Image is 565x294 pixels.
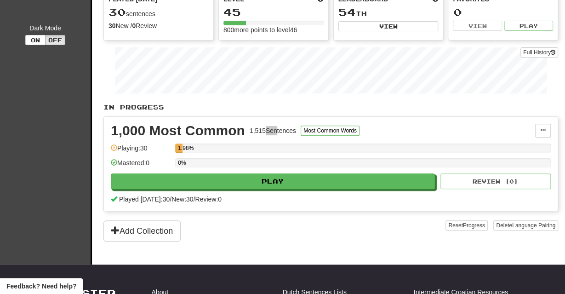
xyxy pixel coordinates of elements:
span: Progress [463,222,485,229]
span: Review: 0 [195,196,222,203]
div: 1,000 Most Common [111,124,245,138]
span: 30 [108,6,126,18]
button: ResetProgress [445,220,487,231]
button: Most Common Words [301,126,360,136]
a: Full History [520,47,558,58]
span: Played [DATE]: 30 [119,196,170,203]
span: 54 [338,6,356,18]
button: Play [504,21,553,31]
button: DeleteLanguage Pairing [493,220,558,231]
button: View [453,21,502,31]
div: 45 [223,6,324,18]
div: Mastered: 0 [111,158,171,173]
button: Add Collection [103,220,181,242]
div: 1,515 Sentences [250,126,296,135]
button: Off [45,35,65,45]
span: New: 30 [171,196,193,203]
div: sentences [108,6,209,18]
div: 1.98% [178,144,183,153]
button: On [25,35,46,45]
div: th [338,6,439,18]
p: In Progress [103,103,558,112]
button: Play [111,173,435,189]
div: New / Review [108,21,209,30]
div: Dark Mode [7,23,84,33]
span: / [170,196,171,203]
div: 0 [453,6,553,18]
strong: 0 [132,22,136,29]
span: Open feedback widget [6,282,76,291]
strong: 30 [108,22,116,29]
button: Review (0) [440,173,551,189]
div: 800 more points to level 46 [223,25,324,35]
button: View [338,21,439,31]
span: Language Pairing [512,222,555,229]
span: / [194,196,195,203]
div: Playing: 30 [111,144,171,159]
